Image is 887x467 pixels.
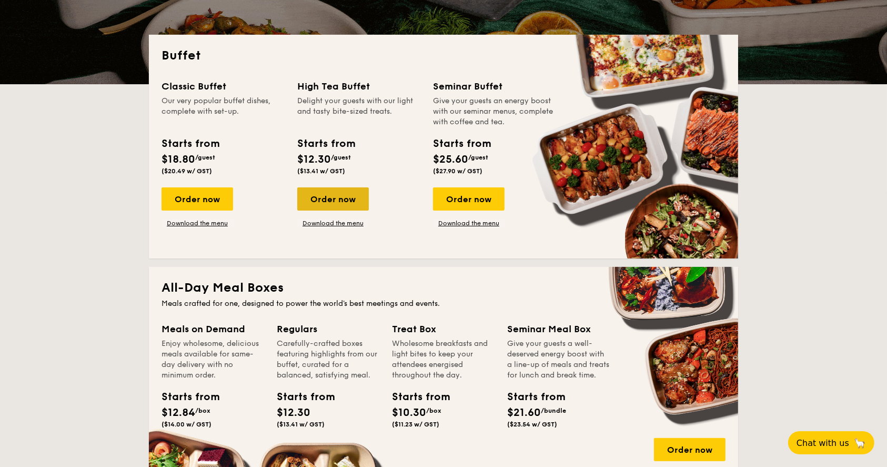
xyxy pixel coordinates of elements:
div: Our very popular buffet dishes, complete with set-up. [162,96,285,127]
span: /box [195,407,210,414]
div: Give your guests a well-deserved energy boost with a line-up of meals and treats for lunch and br... [507,339,610,381]
div: Starts from [162,389,209,405]
div: Order now [297,187,369,211]
div: Starts from [297,136,355,152]
span: /guest [331,154,351,161]
a: Download the menu [297,219,369,227]
a: Download the menu [433,219,505,227]
span: 🦙 [853,437,866,449]
span: $10.30 [392,406,426,419]
button: Chat with us🦙 [788,431,874,454]
a: Download the menu [162,219,233,227]
span: ($13.41 w/ GST) [277,421,325,428]
div: Seminar Meal Box [507,322,610,336]
span: ($23.54 w/ GST) [507,421,557,428]
h2: Buffet [162,47,725,64]
div: Order now [654,438,725,461]
span: /guest [468,154,488,161]
div: Meals on Demand [162,322,264,336]
span: $12.30 [297,153,331,166]
div: Wholesome breakfasts and light bites to keep your attendees energised throughout the day. [392,339,495,381]
div: Meals crafted for one, designed to power the world's best meetings and events. [162,299,725,309]
span: ($27.90 w/ GST) [433,167,482,175]
span: /guest [195,154,215,161]
div: Regulars [277,322,379,336]
span: Chat with us [797,438,849,448]
div: Starts from [507,389,555,405]
h2: All-Day Meal Boxes [162,280,725,296]
span: ($13.41 w/ GST) [297,167,345,175]
div: Carefully-crafted boxes featuring highlights from our buffet, curated for a balanced, satisfying ... [277,339,379,381]
span: ($20.49 w/ GST) [162,167,212,175]
div: Give your guests an energy boost with our seminar menus, complete with coffee and tea. [433,96,556,127]
div: Starts from [392,389,439,405]
div: Order now [162,187,233,211]
span: /bundle [541,407,566,414]
div: Enjoy wholesome, delicious meals available for same-day delivery with no minimum order. [162,339,264,381]
div: Seminar Buffet [433,79,556,94]
span: $12.30 [277,406,310,419]
span: /box [426,407,441,414]
div: Treat Box [392,322,495,336]
span: $18.80 [162,153,195,166]
span: $25.60 [433,153,468,166]
div: Delight your guests with our light and tasty bite-sized treats. [297,96,420,127]
div: Order now [433,187,505,211]
div: Starts from [162,136,219,152]
span: ($11.23 w/ GST) [392,421,439,428]
div: Starts from [277,389,324,405]
div: Classic Buffet [162,79,285,94]
span: $12.84 [162,406,195,419]
span: ($14.00 w/ GST) [162,421,211,428]
span: $21.60 [507,406,541,419]
div: High Tea Buffet [297,79,420,94]
div: Starts from [433,136,490,152]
